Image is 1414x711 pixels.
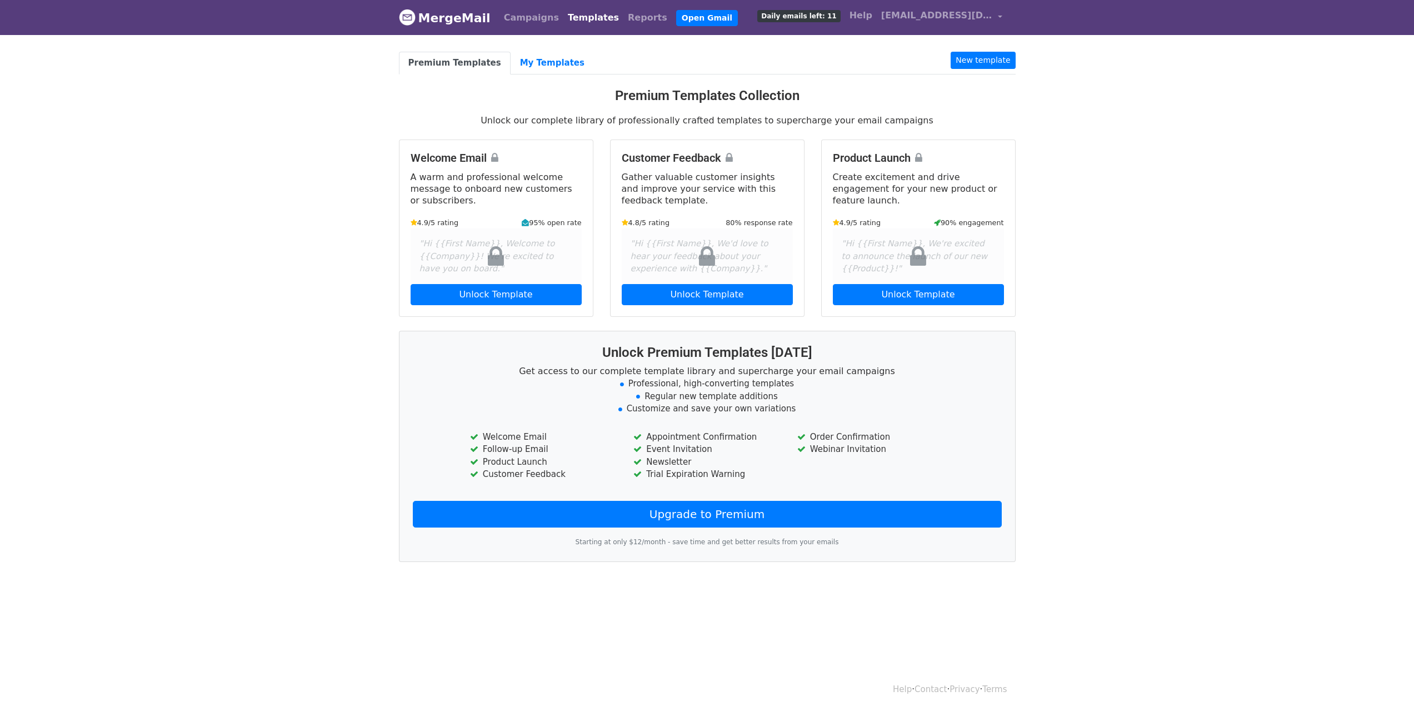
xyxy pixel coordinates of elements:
[413,377,1002,390] li: Professional, high-converting templates
[951,52,1015,69] a: New template
[413,365,1002,377] p: Get access to our complete template library and supercharge your email campaigns
[411,228,582,284] div: "Hi {{First Name}}, Welcome to {{Company}}! We're excited to have you on board."
[877,4,1007,31] a: [EMAIL_ADDRESS][DOMAIN_NAME]
[726,217,792,228] small: 80% response rate
[676,10,738,26] a: Open Gmail
[563,7,623,29] a: Templates
[833,228,1004,284] div: "Hi {{First Name}}, We're excited to announce the launch of our new {{Product}}!"
[797,443,944,456] li: Webinar Invitation
[399,6,491,29] a: MergeMail
[833,151,1004,165] h4: Product Launch
[622,284,793,305] a: Unlock Template
[522,217,581,228] small: 95% open rate
[499,7,563,29] a: Campaigns
[893,684,912,694] a: Help
[470,443,617,456] li: Follow-up Email
[411,151,582,165] h4: Welcome Email
[622,171,793,206] p: Gather valuable customer insights and improve your service with this feedback template.
[413,402,1002,415] li: Customize and save your own variations
[753,4,845,27] a: Daily emails left: 11
[411,284,582,305] a: Unlock Template
[413,390,1002,403] li: Regular new template additions
[411,171,582,206] p: A warm and professional welcome message to onboard new customers or subscribers.
[982,684,1007,694] a: Terms
[833,171,1004,206] p: Create excitement and drive engagement for your new product or feature launch.
[413,536,1002,548] p: Starting at only $12/month - save time and get better results from your emails
[633,456,780,469] li: Newsletter
[623,7,672,29] a: Reports
[845,4,877,27] a: Help
[622,217,670,228] small: 4.8/5 rating
[399,52,511,74] a: Premium Templates
[833,217,881,228] small: 4.9/5 rating
[797,431,944,444] li: Order Confirmation
[413,345,1002,361] h3: Unlock Premium Templates [DATE]
[511,52,594,74] a: My Templates
[633,431,780,444] li: Appointment Confirmation
[633,443,780,456] li: Event Invitation
[470,456,617,469] li: Product Launch
[881,9,992,22] span: [EMAIL_ADDRESS][DOMAIN_NAME]
[915,684,947,694] a: Contact
[411,217,459,228] small: 4.9/5 rating
[399,115,1016,126] p: Unlock our complete library of professionally crafted templates to supercharge your email campaigns
[399,9,416,26] img: MergeMail logo
[470,468,617,481] li: Customer Feedback
[399,88,1016,104] h3: Premium Templates Collection
[934,217,1004,228] small: 90% engagement
[622,151,793,165] h4: Customer Feedback
[950,684,980,694] a: Privacy
[622,228,793,284] div: "Hi {{First Name}}, We'd love to hear your feedback about your experience with {{Company}}."
[413,501,1002,528] a: Upgrade to Premium
[833,284,1004,305] a: Unlock Template
[757,10,840,22] span: Daily emails left: 11
[470,431,617,444] li: Welcome Email
[633,468,780,481] li: Trial Expiration Warning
